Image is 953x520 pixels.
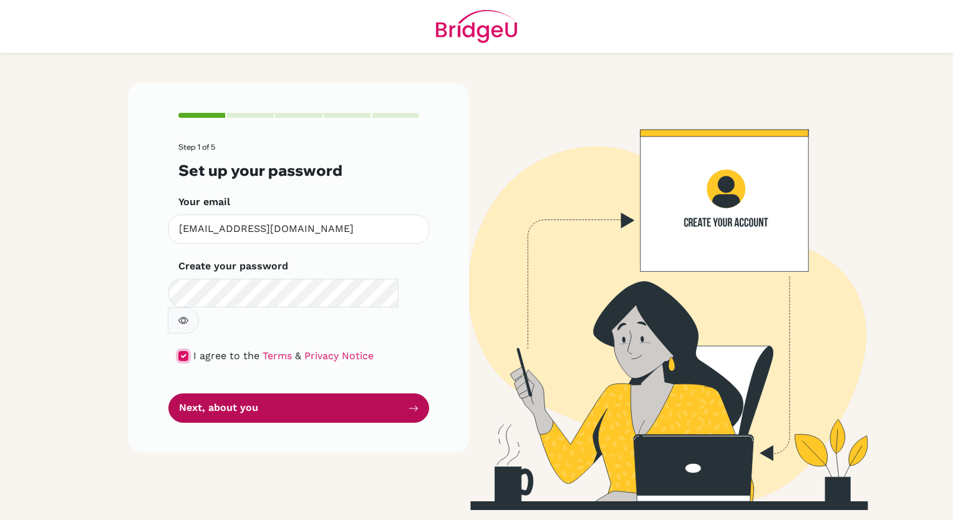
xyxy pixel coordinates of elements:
[304,350,374,362] a: Privacy Notice
[168,214,429,244] input: Insert your email*
[168,393,429,423] button: Next, about you
[178,161,419,180] h3: Set up your password
[178,259,288,274] label: Create your password
[178,142,215,152] span: Step 1 of 5
[295,350,301,362] span: &
[193,350,259,362] span: I agree to the
[178,195,230,209] label: Your email
[263,350,292,362] a: Terms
